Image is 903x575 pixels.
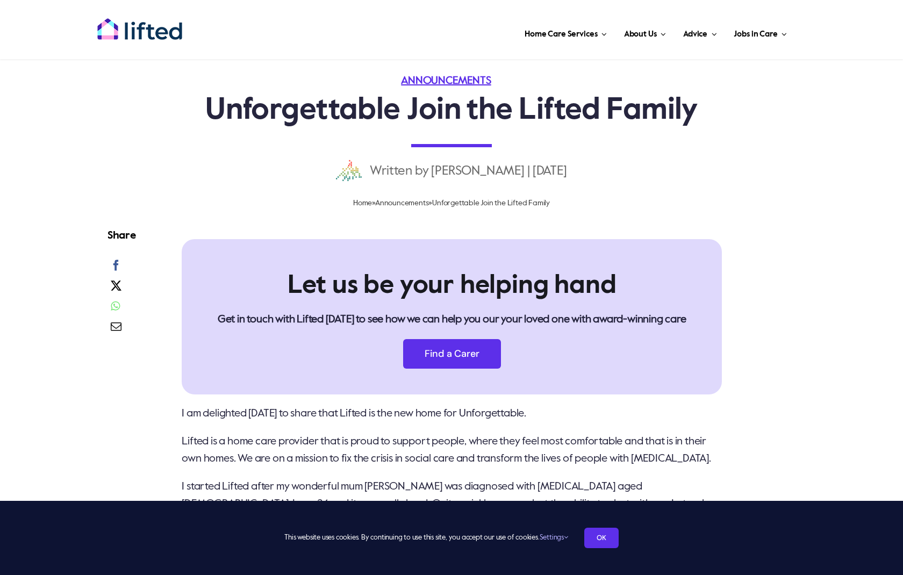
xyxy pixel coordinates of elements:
span: Lifted is a home care provider that is proud to support people, where they feel most comfortable ... [182,436,711,464]
a: WhatsApp [107,299,123,319]
span: I started Lifted after my wonderful mum [PERSON_NAME] was diagnosed with [MEDICAL_DATA] aged [DEM... [182,481,714,561]
a: Home [353,199,372,207]
a: Email [107,319,124,340]
span: I am delighted [DATE] to share that Lifted is the new home for Unforgettable. [182,408,526,419]
a: Home Care Services [521,16,610,48]
h2: Let us be your helping hand [186,271,718,300]
span: About Us [624,26,657,43]
nav: Main Menu [217,16,790,48]
a: Announcements [375,199,428,207]
span: Jobs in Care [734,26,777,43]
strong: Get in touch with Lifted [DATE] to see how we can help you our your loved one with award-winning ... [218,314,686,325]
span: Home Care Services [525,26,597,43]
a: Announcements [401,76,501,87]
span: Find a Carer [425,348,479,360]
a: lifted-logo [97,18,183,28]
a: Settings [540,534,568,541]
a: Advice [680,16,720,48]
span: This website uses cookies. By continuing to use this site, you accept our use of cookies. [284,529,568,547]
a: X [107,278,124,299]
h1: Unforgettable Join the Lifted Family [170,96,733,126]
a: Jobs in Care [730,16,790,48]
a: Facebook [107,258,124,278]
a: OK [584,528,619,548]
span: Unforgettable Join the Lifted Family [432,199,550,207]
span: Advice [683,26,707,43]
a: About Us [621,16,669,48]
a: Find a Carer [403,339,501,369]
span: » » [353,199,550,207]
span: Categories: [401,76,501,87]
nav: Breadcrumb [170,195,733,212]
h4: Share [107,228,135,243]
